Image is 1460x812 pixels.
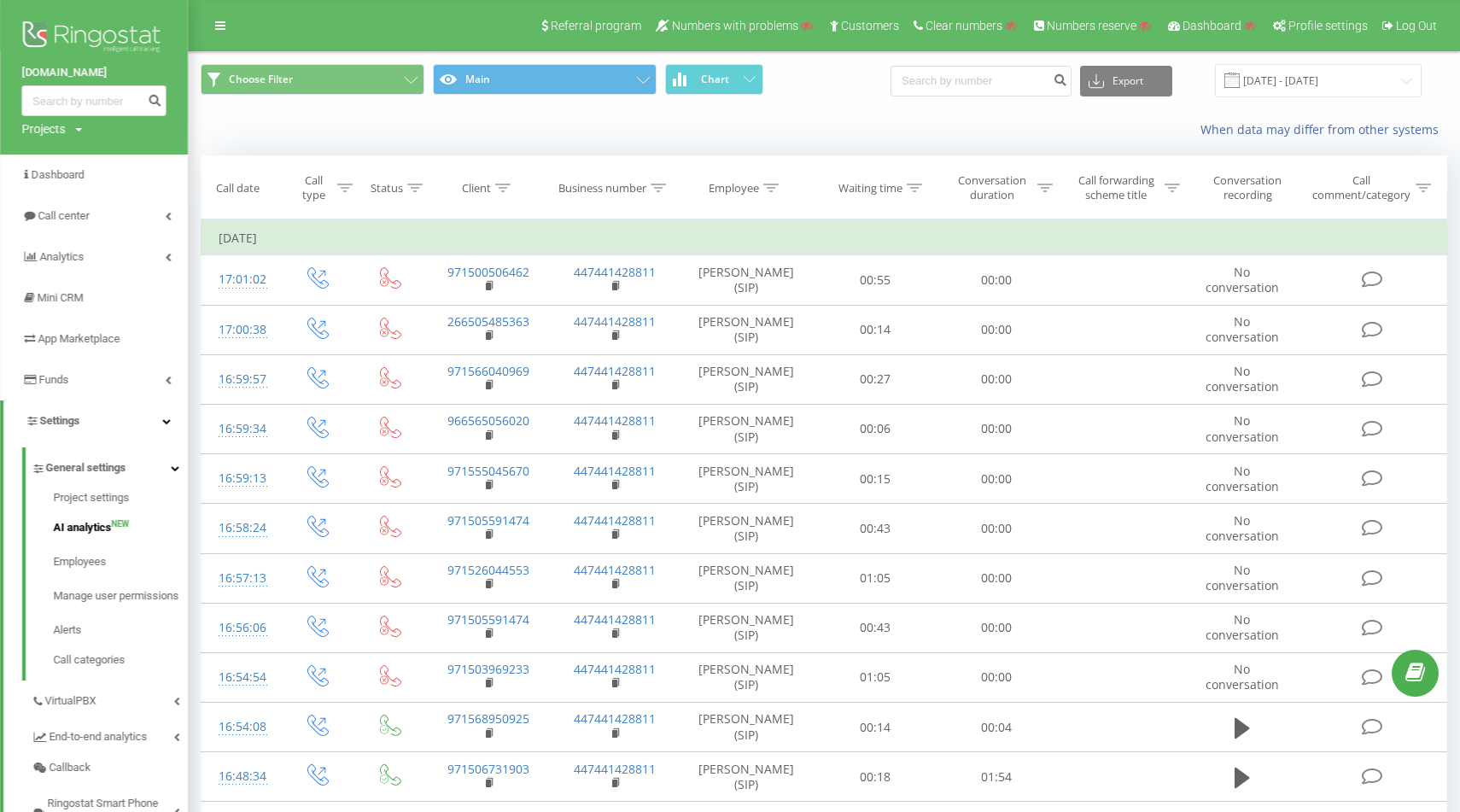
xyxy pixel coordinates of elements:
[37,291,83,304] span: Mini CRM
[219,462,262,495] div: 16:59:13
[936,553,1057,603] td: 00:00
[447,264,529,280] a: 971500506462
[462,181,491,196] div: Client
[814,703,935,752] td: 00:14
[53,651,125,669] span: Call categories
[447,463,529,479] a: 971555045670
[1311,173,1411,202] div: Call comment/category
[53,519,111,536] span: AI analytics
[53,489,188,511] a: Project settings
[49,759,91,776] span: Callback
[21,120,65,137] div: Projects
[53,553,106,570] span: Employees
[936,305,1057,354] td: 00:00
[1206,412,1279,444] span: No conversation
[936,354,1057,404] td: 00:00
[1206,661,1279,692] span: No conversation
[21,17,166,60] img: Ringostat logo
[229,73,293,86] span: Choose Filter
[39,414,79,427] span: Settings
[216,181,260,196] div: Call date
[447,661,529,677] a: 971503969233
[447,710,529,727] a: 971568950925
[936,404,1057,453] td: 00:00
[38,332,120,345] span: App Marketplace
[219,313,262,347] div: 17:00:38
[38,373,68,386] span: Funds
[814,603,935,652] td: 00:43
[53,545,188,579] a: Employees
[1183,19,1241,32] span: Dashboard
[1206,463,1279,494] span: No conversation
[39,250,84,263] span: Analytics
[678,603,815,652] td: [PERSON_NAME] (SIP)
[891,66,1072,96] input: Search by number
[814,305,935,354] td: 00:14
[219,661,262,694] div: 16:54:54
[709,181,759,196] div: Employee
[53,622,81,639] span: Alerts
[219,710,262,744] div: 16:54:08
[44,692,96,710] span: VirtualPBX
[45,459,126,476] span: General settings
[1080,66,1172,96] button: Export
[701,73,729,85] span: Chart
[1396,19,1437,32] span: Log Out
[574,264,656,280] a: 447441428811
[936,454,1057,504] td: 00:00
[936,504,1057,553] td: 00:00
[1200,121,1447,137] a: When data may differ from other systems
[1206,512,1279,544] span: No conversation
[53,613,188,647] a: Alerts
[936,255,1057,305] td: 00:00
[447,313,529,330] a: 266505485363
[678,454,815,504] td: [PERSON_NAME] (SIP)
[371,181,403,196] div: Status
[21,85,166,116] input: Search by number
[814,652,935,702] td: 01:05
[447,412,529,429] a: 966565056020
[838,181,902,196] div: Waiting time
[926,19,1002,32] span: Clear numbers
[219,760,262,793] div: 16:48:34
[678,652,815,702] td: [PERSON_NAME] (SIP)
[433,64,657,95] button: Main
[1206,313,1279,345] span: No conversation
[574,611,656,628] a: 447441428811
[814,354,935,404] td: 00:27
[1206,611,1279,643] span: No conversation
[219,363,262,396] div: 16:59:57
[1206,264,1279,295] span: No conversation
[53,587,178,605] span: Manage user permissions
[678,305,815,354] td: [PERSON_NAME] (SIP)
[219,263,262,296] div: 17:01:02
[814,404,935,453] td: 00:06
[53,511,188,545] a: AI analyticsNEW
[53,647,188,669] a: Call categories
[1072,173,1159,202] div: Call forwarding scheme title
[3,400,188,441] a: Settings
[1206,363,1279,394] span: No conversation
[574,661,656,677] a: 447441428811
[1047,19,1136,32] span: Numbers reserve
[219,511,262,545] div: 16:58:24
[31,752,188,783] a: Callback
[574,313,656,330] a: 447441428811
[936,603,1057,652] td: 00:00
[574,463,656,479] a: 447441428811
[447,363,529,379] a: 971566040969
[219,562,262,595] div: 16:57:13
[1206,562,1279,593] span: No conversation
[38,209,89,222] span: Call center
[936,703,1057,752] td: 00:04
[574,710,656,727] a: 447441428811
[814,255,935,305] td: 00:55
[678,703,815,752] td: [PERSON_NAME] (SIP)
[665,64,763,95] button: Chart
[31,447,188,483] a: General settings
[447,562,529,578] a: 971526044553
[678,404,815,453] td: [PERSON_NAME] (SIP)
[21,64,166,81] a: [DOMAIN_NAME]
[1199,173,1296,202] div: Conversation recording
[678,504,815,553] td: [PERSON_NAME] (SIP)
